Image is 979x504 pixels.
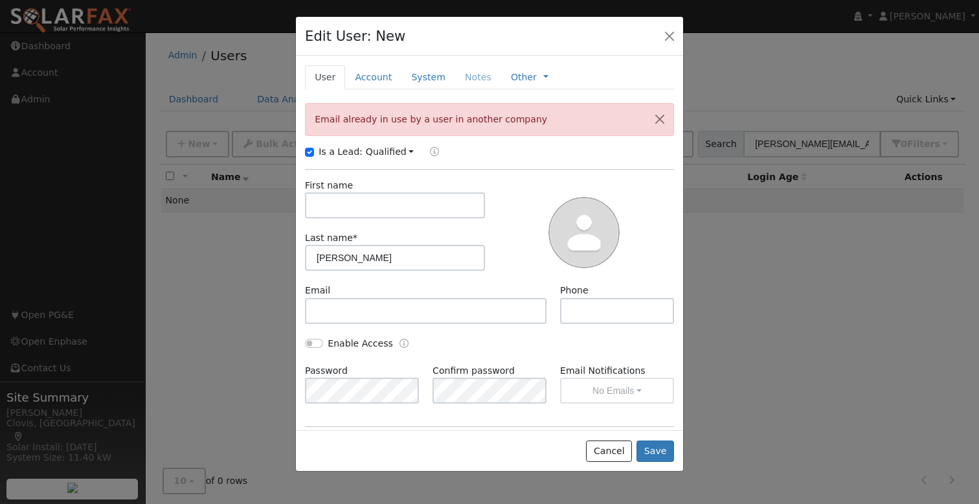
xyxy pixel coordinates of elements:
span: Email already in use by a user in another company [315,114,547,124]
label: Enable Access [328,337,393,350]
a: Account [345,65,401,89]
label: Last name [305,231,357,245]
label: Confirm password [433,364,515,378]
input: Is a Lead: [305,148,314,157]
a: Lead [420,145,439,160]
button: Save [636,441,674,463]
span: Required [353,233,357,243]
a: System [401,65,455,89]
a: Qualified [366,146,414,157]
a: Other [511,71,537,84]
a: Enable Access [399,337,409,352]
h4: Edit User: New [305,26,405,47]
label: Email Notifications [560,364,674,378]
button: Cancel [586,441,632,463]
label: Email [305,284,330,297]
label: Password [305,364,348,378]
a: User [305,65,345,89]
label: Is a Lead: [319,145,363,159]
label: First name [305,179,353,192]
label: Phone [560,284,589,297]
